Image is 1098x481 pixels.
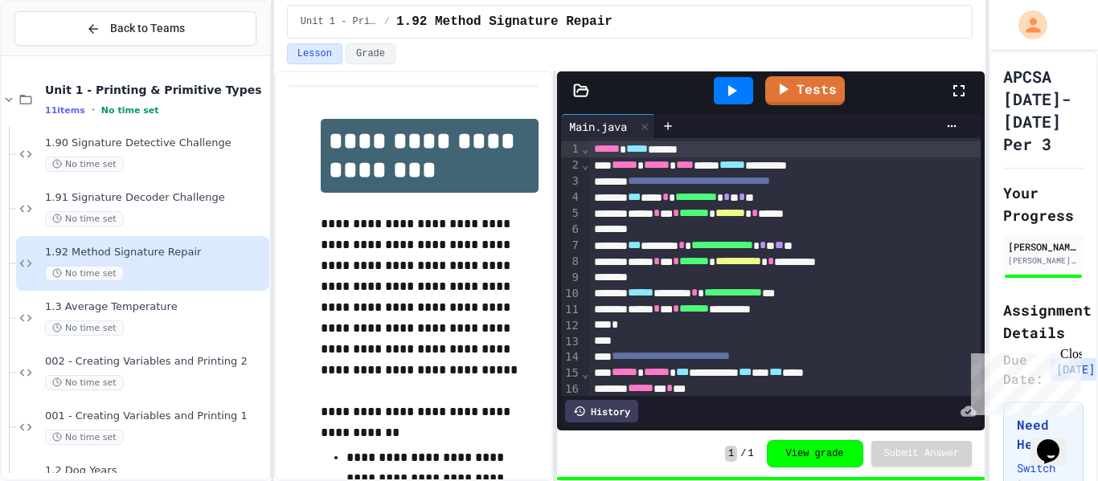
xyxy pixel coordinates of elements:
[561,141,581,157] div: 1
[92,104,95,116] span: •
[561,157,581,173] div: 2
[561,222,581,238] div: 6
[581,142,589,155] span: Fold line
[561,114,655,138] div: Main.java
[565,400,638,422] div: History
[45,300,266,314] span: 1.3 Average Temperature
[561,365,581,381] div: 15
[45,410,266,423] span: 001 - Creating Variables and Printing 1
[45,430,124,445] span: No time set
[561,190,581,206] div: 4
[45,105,85,116] span: 11 items
[725,446,737,462] span: 1
[301,15,378,28] span: Unit 1 - Printing & Primitive Types
[740,447,746,460] span: /
[45,320,124,336] span: No time set
[1003,65,1084,155] h1: APCSA [DATE]-[DATE] Per 3
[561,318,581,334] div: 12
[561,286,581,302] div: 10
[6,6,111,102] div: Chat with us now!Close
[561,173,581,190] div: 3
[45,266,124,281] span: No time set
[561,302,581,318] div: 11
[871,441,973,467] button: Submit Answer
[45,211,124,226] span: No time set
[748,447,753,460] span: 1
[1008,239,1079,254] div: [PERSON_NAME]
[110,20,185,37] span: Back to Teams
[45,246,266,259] span: 1.92 Method Signature Repair
[45,137,266,150] span: 1.90 Signature Detective Challenge
[14,11,256,46] button: Back to Teams
[396,12,613,31] span: 1.92 Method Signature Repair
[561,270,581,286] div: 9
[884,447,960,460] span: Submit Answer
[765,76,845,105] a: Tests
[1017,415,1070,454] h3: Need Help?
[101,105,159,116] span: No time set
[45,83,266,97] span: Unit 1 - Printing & Primitive Types
[1008,255,1079,267] div: [PERSON_NAME][EMAIL_ADDRESS][DOMAIN_NAME]
[965,347,1082,415] iframe: chat widget
[1003,181,1084,226] h2: Your Progress
[1003,299,1084,344] h2: Assignment Details
[287,43,342,64] button: Lesson
[45,191,266,205] span: 1.91 Signature Decoder Challenge
[561,334,581,350] div: 13
[45,355,266,369] span: 002 - Creating Variables and Printing 2
[45,464,266,478] span: 1.2 Dog Years
[767,440,863,467] button: View grade
[561,238,581,254] div: 7
[581,158,589,171] span: Fold line
[346,43,395,64] button: Grade
[1002,6,1051,43] div: My Account
[561,254,581,270] div: 8
[384,15,390,28] span: /
[45,157,124,172] span: No time set
[561,206,581,222] div: 5
[45,375,124,390] span: No time set
[1030,417,1082,465] iframe: chat widget
[561,349,581,365] div: 14
[561,118,635,135] div: Main.java
[581,367,589,380] span: Fold line
[561,381,581,397] div: 16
